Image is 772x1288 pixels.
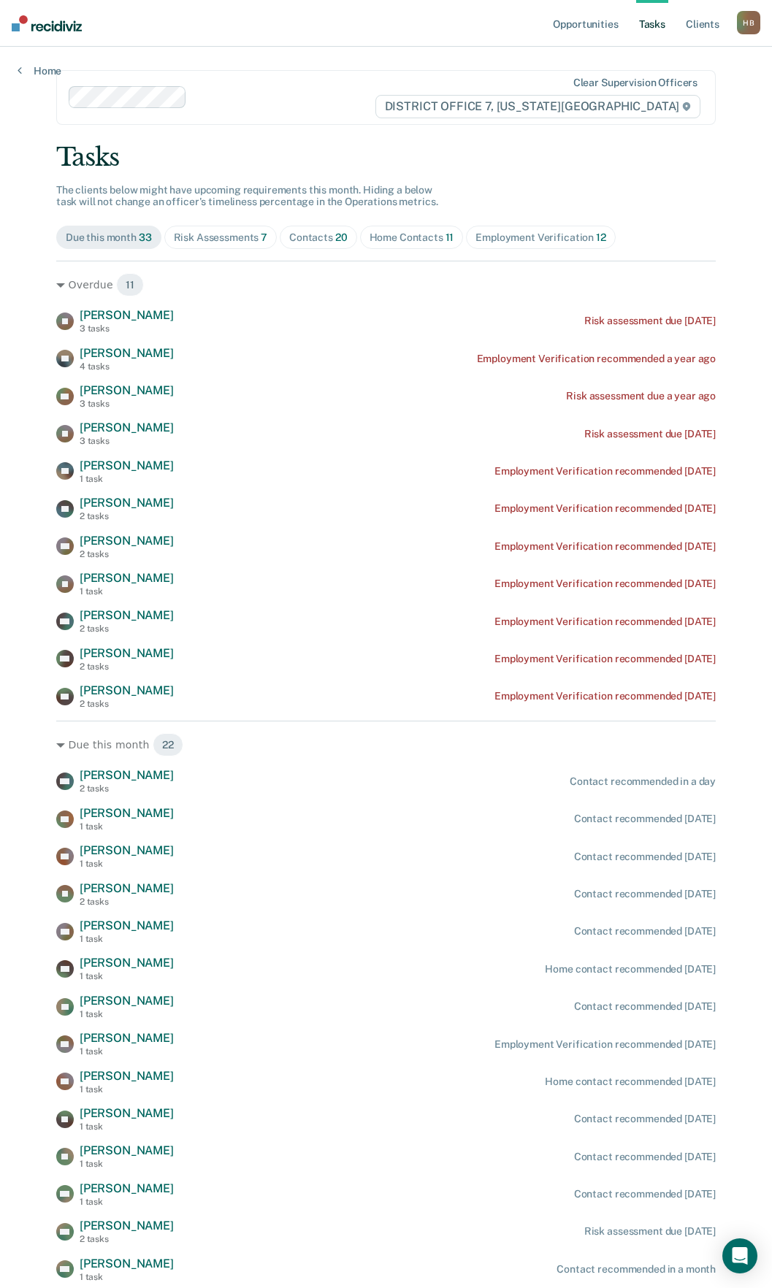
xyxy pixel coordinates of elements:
span: [PERSON_NAME] [80,768,174,782]
div: Overdue 11 [56,273,716,296]
img: Recidiviz [12,15,82,31]
span: [PERSON_NAME] [80,459,174,472]
button: HB [737,11,760,34]
span: [PERSON_NAME] [80,421,174,434]
span: 11 [116,273,144,296]
span: The clients below might have upcoming requirements this month. Hiding a below task will not chang... [56,184,438,208]
span: [PERSON_NAME] [80,608,174,622]
div: Contact recommended [DATE] [574,851,716,863]
div: Risk assessment due [DATE] [584,315,716,327]
span: [PERSON_NAME] [80,994,174,1008]
div: 1 task [80,1159,174,1169]
div: Risk Assessments [174,231,268,244]
span: [PERSON_NAME] [80,1219,174,1233]
div: Contact recommended [DATE] [574,1113,716,1125]
div: 2 tasks [80,783,174,794]
div: 2 tasks [80,1234,174,1244]
div: Employment Verification recommended [DATE] [494,690,716,702]
div: 2 tasks [80,511,174,521]
span: [PERSON_NAME] [80,1181,174,1195]
div: Contacts [289,231,348,244]
div: 1 task [80,586,174,597]
div: Contact recommended [DATE] [574,1188,716,1200]
div: Home Contacts [370,231,454,244]
span: [PERSON_NAME] [80,843,174,857]
span: [PERSON_NAME] [80,308,174,322]
div: Contact recommended [DATE] [574,813,716,825]
div: Contact recommended [DATE] [574,1151,716,1163]
div: 1 task [80,474,174,484]
div: 2 tasks [80,624,174,634]
div: Employment Verification recommended [DATE] [494,578,716,590]
span: [PERSON_NAME] [80,534,174,548]
span: 20 [335,231,348,243]
div: 3 tasks [80,323,174,334]
span: [PERSON_NAME] [80,496,174,510]
div: Employment Verification recommended [DATE] [494,616,716,628]
span: [PERSON_NAME] [80,383,174,397]
div: Contact recommended in a day [570,775,716,788]
span: DISTRICT OFFICE 7, [US_STATE][GEOGRAPHIC_DATA] [375,95,700,118]
span: [PERSON_NAME] [80,1106,174,1120]
span: [PERSON_NAME] [80,683,174,697]
div: Tasks [56,142,716,172]
span: 12 [596,231,606,243]
span: [PERSON_NAME] [80,571,174,585]
div: 1 task [80,1046,174,1057]
span: [PERSON_NAME] [80,1143,174,1157]
div: Due this month 22 [56,733,716,756]
div: Employment Verification recommended [DATE] [494,1038,716,1051]
span: [PERSON_NAME] [80,1257,174,1270]
span: 22 [153,733,183,756]
div: 1 task [80,859,174,869]
div: 1 task [80,1122,174,1132]
div: 1 task [80,1009,174,1019]
span: [PERSON_NAME] [80,881,174,895]
div: 3 tasks [80,436,174,446]
span: [PERSON_NAME] [80,919,174,932]
div: Contact recommended [DATE] [574,925,716,938]
div: 2 tasks [80,897,174,907]
div: 4 tasks [80,361,174,372]
div: Clear supervision officers [573,77,698,89]
div: 1 task [80,1084,174,1095]
div: Home contact recommended [DATE] [545,963,716,975]
div: Contact recommended [DATE] [574,1000,716,1013]
div: Risk assessment due a year ago [566,390,716,402]
div: Open Intercom Messenger [722,1238,757,1273]
span: [PERSON_NAME] [80,956,174,970]
div: Employment Verification recommended a year ago [477,353,716,365]
span: 11 [446,231,454,243]
div: Employment Verification recommended [DATE] [494,465,716,478]
span: [PERSON_NAME] [80,1031,174,1045]
div: 1 task [80,934,174,944]
div: 3 tasks [80,399,174,409]
div: Contact recommended [DATE] [574,888,716,900]
div: Employment Verification recommended [DATE] [494,653,716,665]
div: Employment Verification [475,231,605,244]
div: Employment Verification recommended [DATE] [494,502,716,515]
div: Due this month [66,231,152,244]
div: 2 tasks [80,662,174,672]
div: 1 task [80,821,174,832]
a: Home [18,64,61,77]
div: H B [737,11,760,34]
span: [PERSON_NAME] [80,1069,174,1083]
span: 33 [139,231,152,243]
div: Risk assessment due [DATE] [584,428,716,440]
div: 1 task [80,971,174,981]
span: [PERSON_NAME] [80,346,174,360]
div: Risk assessment due [DATE] [584,1225,716,1238]
span: [PERSON_NAME] [80,646,174,660]
div: Home contact recommended [DATE] [545,1076,716,1088]
span: 7 [261,231,267,243]
div: 1 task [80,1272,174,1282]
div: Contact recommended in a month [557,1263,716,1276]
div: 2 tasks [80,549,174,559]
div: 2 tasks [80,699,174,709]
div: Employment Verification recommended [DATE] [494,540,716,553]
span: [PERSON_NAME] [80,806,174,820]
div: 1 task [80,1197,174,1207]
